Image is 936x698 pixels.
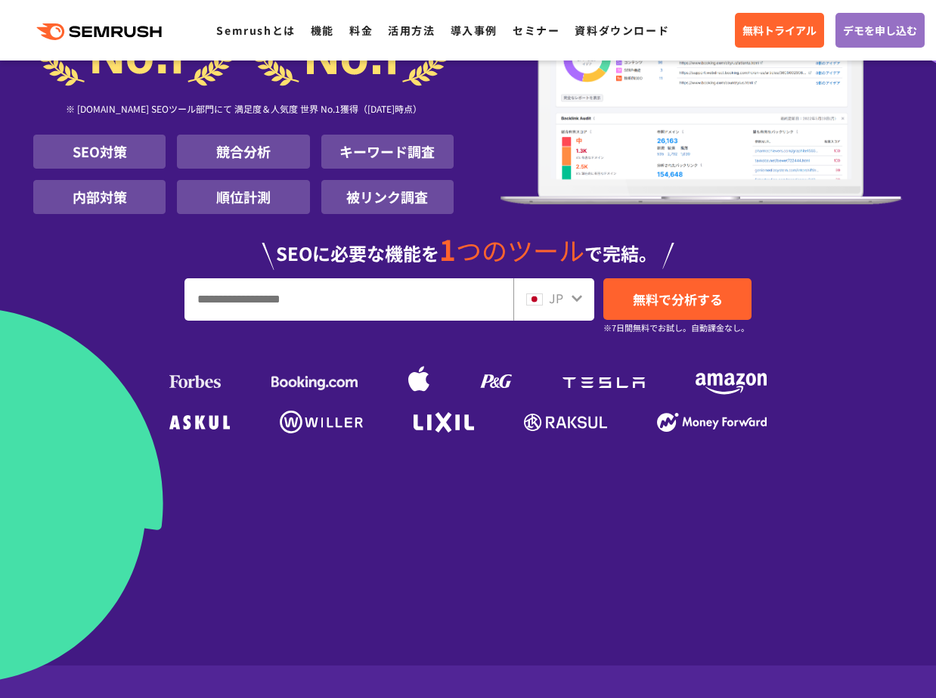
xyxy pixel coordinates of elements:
[185,279,513,320] input: URL、キーワードを入力してください
[177,135,309,169] li: 競合分析
[33,180,166,214] li: 内部対策
[33,135,166,169] li: SEO対策
[33,86,454,135] div: ※ [DOMAIN_NAME] SEOツール部門にて 満足度＆人気度 世界 No.1獲得（[DATE]時点）
[835,13,925,48] a: デモを申し込む
[633,290,723,309] span: 無料で分析する
[584,240,657,266] span: で完結。
[549,289,563,307] span: JP
[439,228,456,269] span: 1
[603,278,752,320] a: 無料で分析する
[321,135,454,169] li: キーワード調査
[349,23,373,38] a: 料金
[216,23,295,38] a: Semrushとは
[388,23,435,38] a: 活用方法
[735,13,824,48] a: 無料トライアル
[456,231,584,268] span: つのツール
[451,23,497,38] a: 導入事例
[575,23,669,38] a: 資料ダウンロード
[311,23,334,38] a: 機能
[603,321,749,335] small: ※7日間無料でお試し。自動課金なし。
[177,180,309,214] li: 順位計測
[33,220,903,270] div: SEOに必要な機能を
[321,180,454,214] li: 被リンク調査
[513,23,559,38] a: セミナー
[742,22,817,39] span: 無料トライアル
[843,22,917,39] span: デモを申し込む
